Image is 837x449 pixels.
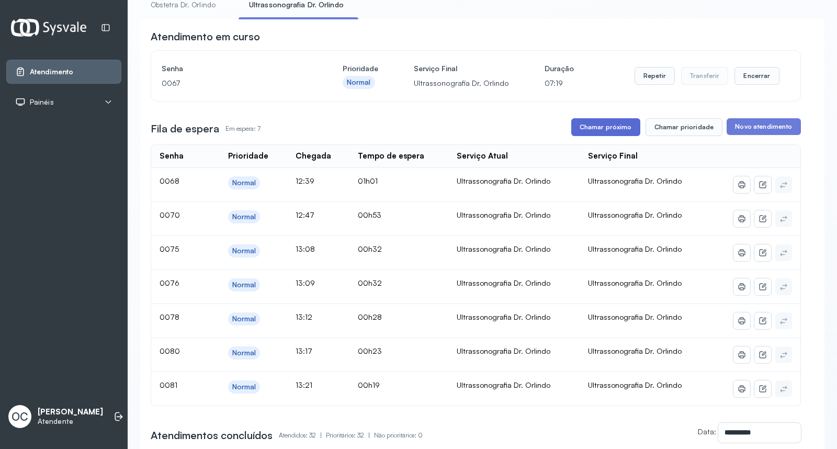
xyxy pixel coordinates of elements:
[30,98,54,107] span: Painéis
[414,76,509,91] p: Ultrassonografia Dr. Orlindo
[646,118,723,136] button: Chamar prioridade
[588,346,682,355] span: Ultrassonografia Dr. Orlindo
[457,210,571,220] div: Ultrassonografia Dr. Orlindo
[358,346,382,355] span: 00h23
[734,67,779,85] button: Encerrar
[11,19,86,36] img: Logotipo do estabelecimento
[232,178,256,187] div: Normal
[358,244,382,253] span: 00h32
[727,118,800,135] button: Novo atendimento
[358,151,424,161] div: Tempo de espera
[151,428,273,443] h3: Atendimentos concluídos
[374,428,423,443] p: Não prioritários: 0
[232,246,256,255] div: Normal
[232,315,256,323] div: Normal
[343,61,378,76] h4: Prioridade
[160,244,179,253] span: 0075
[588,278,682,287] span: Ultrassonografia Dr. Orlindo
[698,427,716,436] label: Data:
[296,244,315,253] span: 13:08
[358,380,380,389] span: 00h19
[368,431,370,439] span: |
[358,176,378,185] span: 01h01
[160,210,180,219] span: 0070
[296,346,312,355] span: 13:17
[358,312,382,321] span: 00h28
[160,176,179,185] span: 0068
[296,210,314,219] span: 12:47
[225,121,261,136] p: Em espera: 7
[162,76,307,91] p: 0067
[320,431,322,439] span: |
[151,121,219,136] h3: Fila de espera
[279,428,326,443] p: Atendidos: 32
[296,380,312,389] span: 13:21
[296,278,315,287] span: 13:09
[228,151,268,161] div: Prioridade
[160,278,179,287] span: 0076
[347,78,371,87] div: Normal
[232,383,256,391] div: Normal
[457,312,571,322] div: Ultrassonografia Dr. Orlindo
[414,61,509,76] h4: Serviço Final
[457,278,571,288] div: Ultrassonografia Dr. Orlindo
[457,151,508,161] div: Serviço Atual
[588,151,638,161] div: Serviço Final
[457,244,571,254] div: Ultrassonografia Dr. Orlindo
[545,61,574,76] h4: Duração
[457,346,571,356] div: Ultrassonografia Dr. Orlindo
[588,312,682,321] span: Ultrassonografia Dr. Orlindo
[160,346,180,355] span: 0080
[160,151,184,161] div: Senha
[358,210,381,219] span: 00h53
[232,212,256,221] div: Normal
[160,312,179,321] span: 0078
[15,66,112,77] a: Atendimento
[681,67,729,85] button: Transferir
[232,349,256,357] div: Normal
[588,210,682,219] span: Ultrassonografia Dr. Orlindo
[457,380,571,390] div: Ultrassonografia Dr. Orlindo
[545,76,574,91] p: 07:19
[571,118,640,136] button: Chamar próximo
[30,68,73,76] span: Atendimento
[162,61,307,76] h4: Senha
[296,312,312,321] span: 13:12
[588,244,682,253] span: Ultrassonografia Dr. Orlindo
[38,407,103,417] p: [PERSON_NAME]
[151,29,260,44] h3: Atendimento em curso
[358,278,382,287] span: 00h32
[38,417,103,426] p: Atendente
[160,380,177,389] span: 0081
[232,280,256,289] div: Normal
[296,151,331,161] div: Chegada
[326,428,374,443] p: Prioritários: 32
[588,176,682,185] span: Ultrassonografia Dr. Orlindo
[635,67,675,85] button: Repetir
[296,176,314,185] span: 12:39
[588,380,682,389] span: Ultrassonografia Dr. Orlindo
[457,176,571,186] div: Ultrassonografia Dr. Orlindo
